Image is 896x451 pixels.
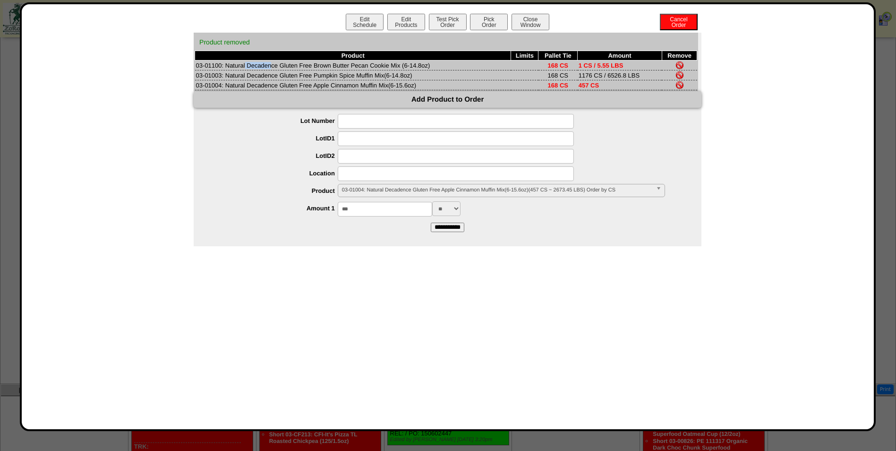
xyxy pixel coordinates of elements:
span: 168 CS [548,72,568,79]
th: Pallet Tie [538,51,578,61]
th: Remove [662,51,697,61]
label: Location [213,170,338,177]
td: 03-01004: Natural Decadence Gluten Free Apple Cinnamon Muffin Mix(6-15.6oz) [195,80,511,90]
span: 03-01004: Natural Decadence Gluten Free Apple Cinnamon Muffin Mix(6-15.6oz)(457 CS ~ 2673.45 LBS)... [342,184,652,196]
button: EditSchedule [346,14,384,30]
a: CloseWindow [511,21,550,28]
button: CloseWindow [512,14,549,30]
th: Product [195,51,511,61]
span: 168 CS [548,62,568,69]
img: Remove Item [676,71,683,79]
th: Amount [578,51,662,61]
button: Test PickOrder [429,14,467,30]
button: EditProducts [387,14,425,30]
label: Product [213,187,338,194]
button: CancelOrder [660,14,698,30]
div: Add Product to Order [194,91,701,108]
label: LotID2 [213,152,338,159]
button: PickOrder [470,14,508,30]
span: 457 CS [579,82,599,89]
label: LotID1 [213,135,338,142]
img: Remove Item [676,81,683,89]
th: Limits [511,51,538,61]
img: Remove Item [676,61,683,69]
div: Product removed [195,34,697,51]
label: Amount 1 [213,205,338,212]
td: 03-01100: Natural Decadence Gluten Free Brown Butter Pecan Cookie Mix (6-14.8oz) [195,61,511,70]
label: Lot Number [213,117,338,124]
span: 1176 CS / 6526.8 LBS [579,72,640,79]
span: 168 CS [548,82,568,89]
td: 03-01003: Natural Decadence Gluten Free Pumpkin Spice Muffin Mix(6-14.8oz) [195,70,511,80]
span: 1 CS / 5.55 LBS [579,62,623,69]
